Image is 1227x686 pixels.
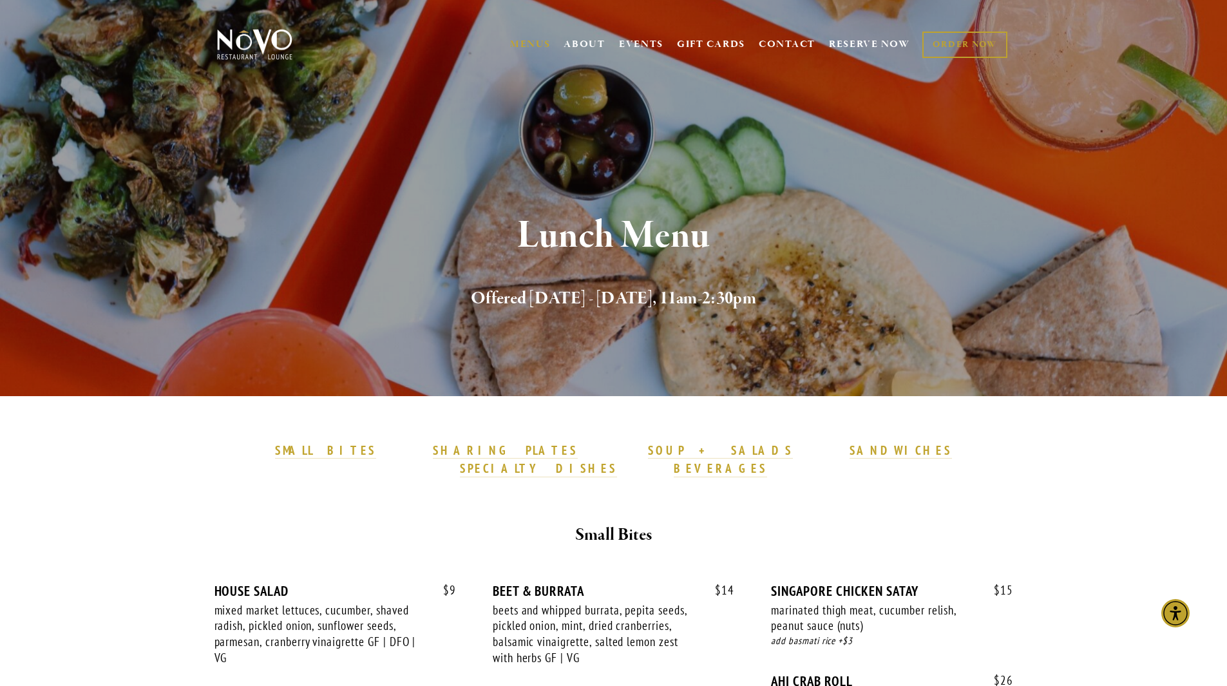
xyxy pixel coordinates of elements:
a: ABOUT [564,38,605,51]
strong: SOUP + SALADS [648,443,792,458]
div: SINGAPORE CHICKEN SATAY [771,583,1013,599]
div: mixed market lettuces, cucumber, shaved radish, pickled onion, sunflower seeds, parmesan, cranber... [214,602,419,666]
img: Novo Restaurant &amp; Lounge [214,28,295,61]
div: HOUSE SALAD [214,583,456,599]
div: Accessibility Menu [1161,599,1190,627]
div: marinated thigh meat, cucumber relish, peanut sauce (nuts) [771,602,976,634]
span: 14 [702,583,734,598]
a: SMALL BITES [275,443,376,459]
a: GIFT CARDS [677,32,745,57]
span: $ [443,582,450,598]
h1: Lunch Menu [238,215,989,257]
strong: SMALL BITES [275,443,376,458]
span: $ [715,582,721,598]
div: add basmati rice +$3 [771,634,1013,649]
strong: BEVERAGES [674,461,768,476]
a: SPECIALTY DISHES [460,461,617,477]
a: MENUS [510,38,551,51]
a: BEVERAGES [674,461,768,477]
a: RESERVE NOW [829,32,910,57]
div: BEET & BURRATA [493,583,734,599]
strong: SHARING PLATES [433,443,577,458]
div: beets and whipped burrata, pepita seeds, pickled onion, mint, dried cranberries, balsamic vinaigr... [493,602,698,666]
h2: Offered [DATE] - [DATE], 11am-2:30pm [238,285,989,312]
a: SHARING PLATES [433,443,577,459]
a: SANDWICHES [850,443,953,459]
span: 9 [430,583,456,598]
a: EVENTS [619,38,663,51]
a: SOUP + SALADS [648,443,792,459]
a: ORDER NOW [922,32,1007,58]
span: 15 [981,583,1013,598]
strong: SANDWICHES [850,443,953,458]
span: $ [994,582,1000,598]
a: CONTACT [759,32,815,57]
strong: SPECIALTY DISHES [460,461,617,476]
strong: Small Bites [575,524,652,546]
